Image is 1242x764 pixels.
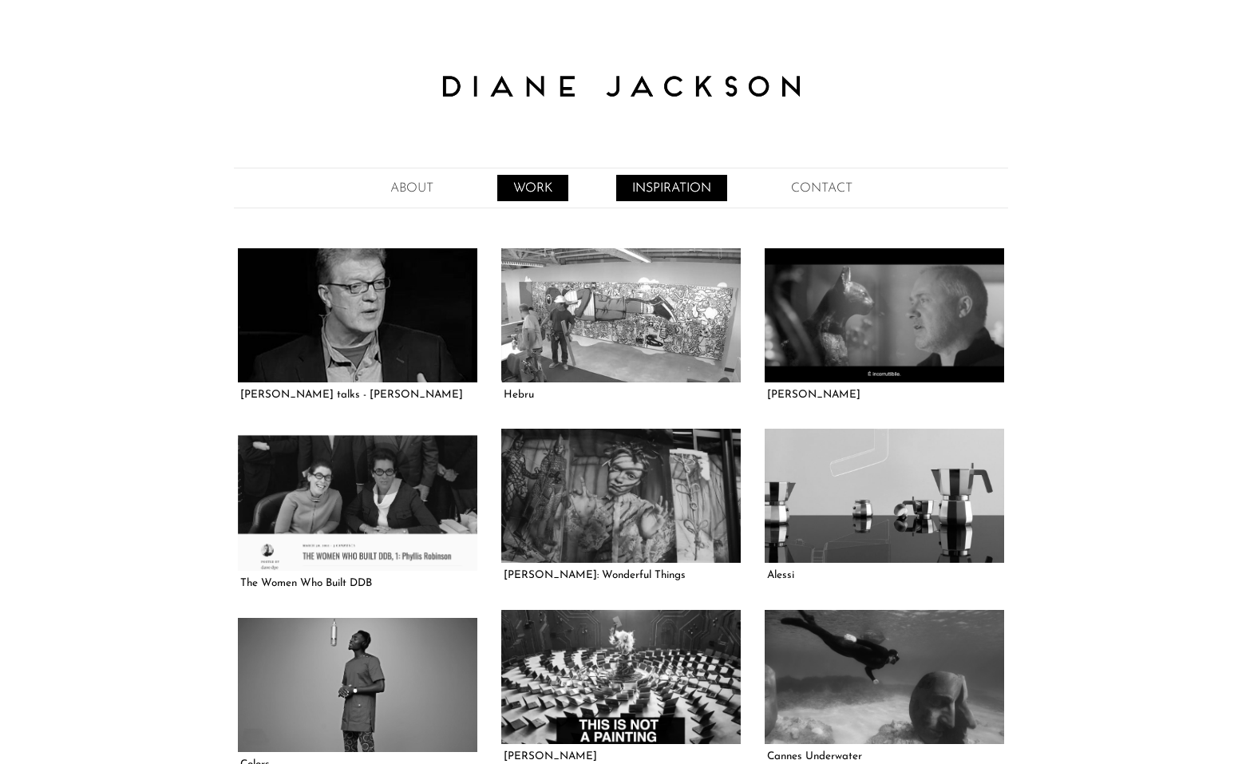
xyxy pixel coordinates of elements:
a: Damian Hirst [765,248,1004,383]
h5: [PERSON_NAME] [504,750,738,764]
h5: Cannes Underwater [767,750,1002,764]
a: Alessi [765,429,1004,564]
h5: [PERSON_NAME] [767,388,1002,402]
h5: [PERSON_NAME]: Wonderful Things [504,568,738,583]
a: Cannes Underwater [765,610,1004,745]
a: TED talks - Sir Ken Robinson [238,248,477,383]
h5: Alessi [767,568,1002,583]
a: Hebru [501,248,741,383]
a: WORK [497,175,568,201]
a: Tim Walker: Wonderful Things [501,429,741,564]
img: Diane Jackson [421,49,821,124]
a: ABOUT [374,175,449,201]
a: INSPIRATION [616,175,727,201]
h5: Hebru [504,388,738,402]
a: Von Wong - Recycle [501,610,741,745]
a: Colors [238,618,477,752]
h5: [PERSON_NAME] talks - [PERSON_NAME] [240,388,475,402]
h5: The Women Who Built DDB [240,576,475,591]
a: CONTACT [775,175,868,201]
a: The Women Who Built DDB [238,429,477,572]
